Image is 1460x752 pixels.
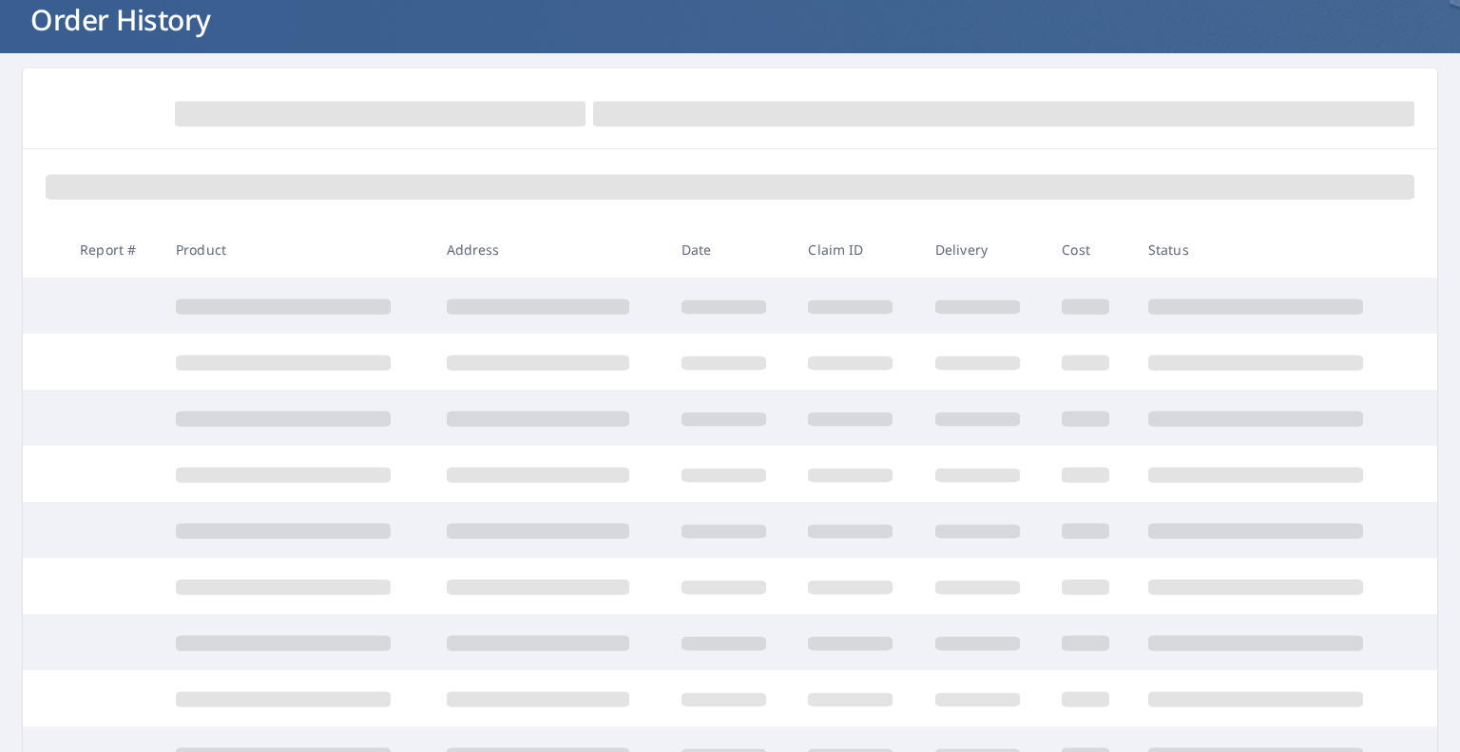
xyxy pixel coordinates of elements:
[1133,222,1404,278] th: Status
[1047,222,1133,278] th: Cost
[920,222,1047,278] th: Delivery
[65,222,161,278] th: Report #
[432,222,666,278] th: Address
[161,222,432,278] th: Product
[793,222,919,278] th: Claim ID
[666,222,793,278] th: Date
